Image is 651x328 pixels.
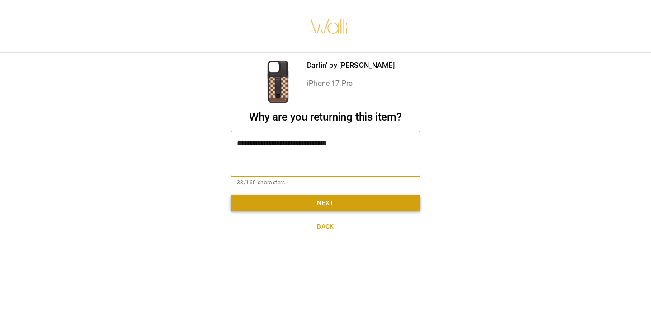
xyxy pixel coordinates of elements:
[231,218,420,235] button: Back
[237,178,414,187] p: 33/160 characters
[310,7,349,46] img: walli-inc.myshopify.com
[307,60,395,71] p: Darlin' by [PERSON_NAME]
[231,111,420,124] h2: Why are you returning this item?
[307,78,395,89] p: iPhone 17 Pro
[231,195,420,211] button: Next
